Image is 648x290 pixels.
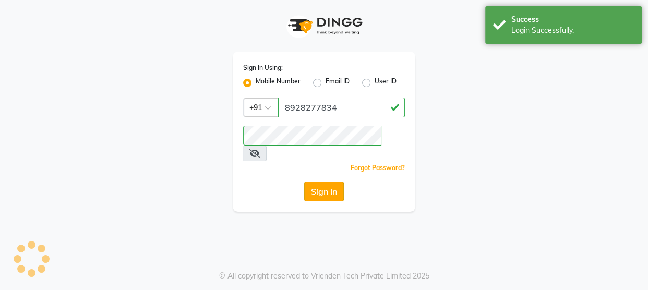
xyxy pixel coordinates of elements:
[326,77,350,89] label: Email ID
[351,164,405,172] a: Forgot Password?
[243,126,381,146] input: Username
[511,14,634,25] div: Success
[511,25,634,36] div: Login Successfully.
[282,10,366,41] img: logo1.svg
[243,63,283,72] label: Sign In Using:
[375,77,397,89] label: User ID
[278,98,405,117] input: Username
[304,182,344,201] button: Sign In
[256,77,301,89] label: Mobile Number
